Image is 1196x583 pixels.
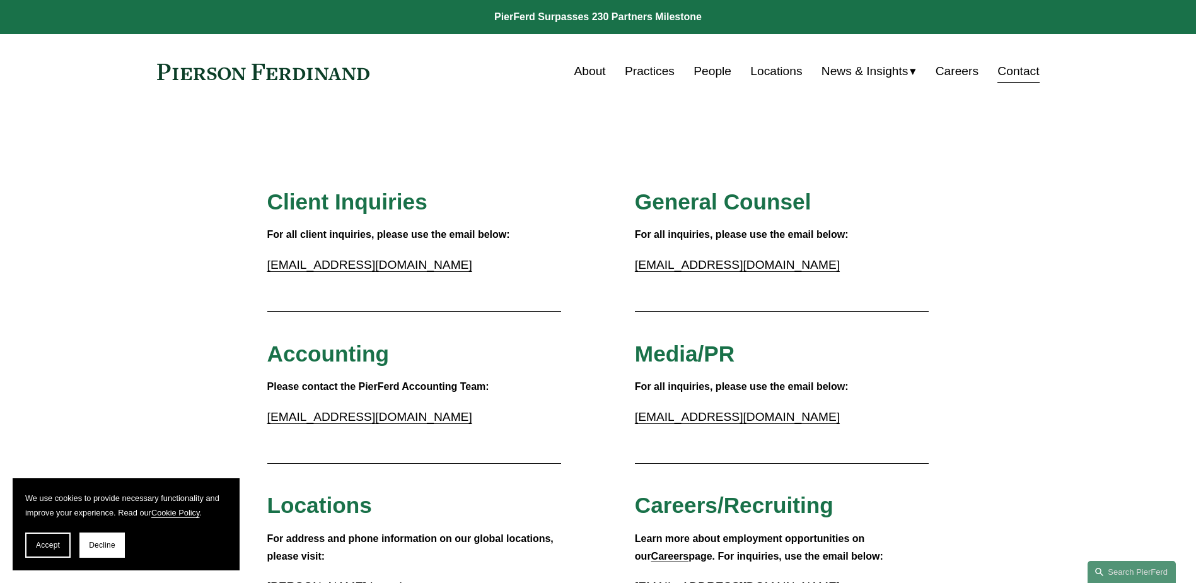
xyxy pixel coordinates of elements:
a: Practices [625,59,675,83]
a: Contact [997,59,1039,83]
a: Cookie Policy [151,508,200,517]
strong: page. For inquiries, use the email below: [688,551,883,562]
strong: Please contact the PierFerd Accounting Team: [267,381,489,392]
strong: Learn more about employment opportunities on our [635,533,868,562]
strong: For all client inquiries, please use the email below: [267,229,510,240]
strong: For all inquiries, please use the email below: [635,229,849,240]
span: Careers/Recruiting [635,493,833,517]
a: [EMAIL_ADDRESS][DOMAIN_NAME] [635,258,840,271]
a: People [694,59,731,83]
span: Media/PR [635,341,734,366]
a: [EMAIL_ADDRESS][DOMAIN_NAME] [635,410,840,423]
span: Locations [267,493,372,517]
span: Client Inquiries [267,189,427,214]
a: Locations [750,59,802,83]
a: [EMAIL_ADDRESS][DOMAIN_NAME] [267,258,472,271]
span: Accounting [267,341,390,366]
a: folder dropdown [822,59,917,83]
section: Cookie banner [13,478,240,570]
a: Careers [651,551,689,562]
a: [EMAIL_ADDRESS][DOMAIN_NAME] [267,410,472,423]
strong: For address and phone information on our global locations, please visit: [267,533,557,562]
a: Search this site [1088,561,1176,583]
a: Careers [936,59,978,83]
span: News & Insights [822,61,909,83]
p: We use cookies to provide necessary functionality and improve your experience. Read our . [25,491,227,520]
a: About [574,59,606,83]
button: Accept [25,533,71,558]
span: Decline [89,541,115,550]
span: General Counsel [635,189,811,214]
strong: For all inquiries, please use the email below: [635,381,849,392]
span: Accept [36,541,60,550]
button: Decline [79,533,125,558]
